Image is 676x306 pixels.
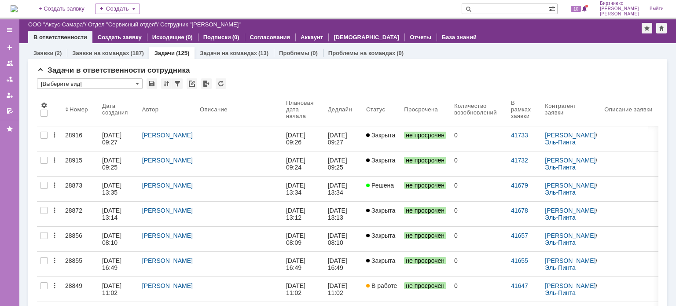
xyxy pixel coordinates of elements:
[334,34,399,41] a: [DEMOGRAPHIC_DATA]
[404,232,446,239] span: не просрочен
[363,252,400,277] a: Закрыта
[363,202,400,226] a: Закрыта
[203,34,231,41] a: Подписки
[283,227,324,251] a: [DATE] 08:09
[451,202,507,226] a: 0
[366,257,395,264] span: Закрыта
[545,182,595,189] a: [PERSON_NAME]
[258,50,268,56] div: (13)
[99,151,139,176] a: [DATE] 09:25
[454,232,504,239] div: 0
[511,100,531,119] div: В рамках заявки
[328,50,395,56] a: Проблемы на командах
[283,92,324,126] th: Плановая дата начала
[65,182,95,189] div: 28873
[3,72,17,86] a: Заявки в моей ответственности
[51,157,58,164] div: Действия
[397,50,404,56] div: (0)
[511,232,528,239] a: 41657
[545,132,597,146] div: /
[28,21,85,28] a: ООО "Аксус-Самара"
[328,257,349,271] div: [DATE] 16:49
[65,132,95,139] div: 28916
[283,277,324,302] a: [DATE] 11:02
[454,182,504,189] div: 0
[142,106,159,113] div: Автор
[404,132,446,139] span: не просрочен
[51,282,58,289] div: Действия
[51,257,58,264] div: Действия
[454,207,504,214] div: 0
[454,257,504,264] div: 0
[600,1,639,6] span: Бирзниекс
[328,232,349,246] div: [DATE] 08:10
[400,151,451,176] a: не просрочен
[400,177,451,201] a: не просрочен
[400,277,451,302] a: не просрочен
[511,257,528,264] a: 41655
[545,282,597,296] div: /
[454,157,504,164] div: 0
[545,257,597,271] div: /
[102,207,123,221] div: [DATE] 13:14
[324,126,363,151] a: [DATE] 09:27
[102,257,123,271] div: [DATE] 16:49
[404,157,446,164] span: не просрочен
[142,157,193,164] a: [PERSON_NAME]
[451,92,507,126] th: Количество возобновлений
[311,50,318,56] div: (0)
[130,50,143,56] div: (187)
[142,282,193,289] a: [PERSON_NAME]
[147,78,157,89] div: Сохранить вид
[548,4,557,12] span: Расширенный поиск
[363,151,400,176] a: Закрыта
[99,92,139,126] th: Дата создания
[451,151,507,176] a: 0
[328,282,349,296] div: [DATE] 11:02
[363,177,400,201] a: Решена
[40,102,48,109] span: Настройки
[545,207,597,221] div: /
[545,239,575,246] a: Эль-Пинта
[366,106,385,113] div: Статус
[324,277,363,302] a: [DATE] 11:02
[176,50,189,56] div: (125)
[324,227,363,251] a: [DATE] 08:10
[400,202,451,226] a: не просрочен
[283,126,324,151] a: [DATE] 09:26
[286,132,307,146] div: [DATE] 09:26
[65,157,95,164] div: 28915
[65,232,95,239] div: 28856
[545,103,590,116] div: Контрагент заявки
[98,34,142,41] a: Создать заявку
[62,277,99,302] a: 28849
[451,177,507,201] a: 0
[250,34,290,41] a: Согласования
[363,92,400,126] th: Статус
[186,34,193,41] div: (0)
[88,21,160,28] div: /
[451,277,507,302] a: 0
[161,78,172,89] div: Сортировка...
[545,157,597,171] div: /
[324,202,363,226] a: [DATE] 13:13
[142,132,193,139] a: [PERSON_NAME]
[62,252,99,277] a: 28855
[286,207,307,221] div: [DATE] 13:12
[99,252,139,277] a: [DATE] 16:49
[62,151,99,176] a: 28915
[286,100,314,119] div: Плановая дата начала
[404,106,438,113] div: Просрочена
[454,282,504,289] div: 0
[232,34,239,41] div: (0)
[11,5,18,12] a: Перейти на домашнюю страницу
[72,50,129,56] a: Заявки на командах
[366,282,397,289] span: В работе
[324,252,363,277] a: [DATE] 16:49
[328,182,349,196] div: [DATE] 13:34
[366,207,395,214] span: Закрыта
[139,92,196,126] th: Автор
[454,103,497,116] div: Количество возобновлений
[404,282,446,289] span: не просрочен
[65,282,95,289] div: 28849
